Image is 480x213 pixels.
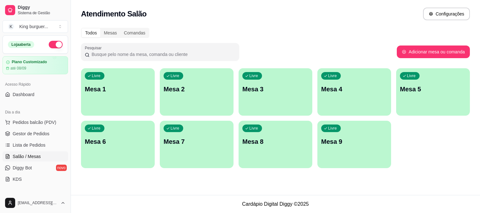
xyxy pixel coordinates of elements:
div: Dia a dia [3,107,68,117]
p: Livre [171,73,179,78]
a: Dashboard [3,89,68,100]
p: Livre [171,126,179,131]
p: Livre [407,73,416,78]
p: Mesa 6 [85,137,151,146]
button: Configurações [423,8,470,20]
span: Pedidos balcão (PDV) [13,119,56,125]
a: Gestor de Pedidos [3,129,68,139]
span: [EMAIL_ADDRESS][DOMAIN_NAME] [18,200,58,205]
button: Select a team [3,20,68,33]
button: LivreMesa 3 [239,68,312,116]
h2: Atendimento Salão [81,9,146,19]
p: Livre [249,73,258,78]
p: Mesa 7 [164,137,230,146]
span: Sistema de Gestão [18,10,65,15]
button: LivreMesa 2 [160,68,234,116]
span: Salão / Mesas [13,153,41,160]
p: Mesa 9 [321,137,387,146]
button: LivreMesa 1 [81,68,155,116]
p: Mesa 8 [242,137,309,146]
span: Dashboard [13,91,34,98]
div: Mesas [100,28,120,37]
p: Livre [249,126,258,131]
span: K [8,23,14,30]
span: Lista de Pedidos [13,142,46,148]
button: Pedidos balcão (PDV) [3,117,68,127]
button: LivreMesa 9 [317,121,391,168]
p: Livre [328,126,337,131]
p: Livre [92,126,101,131]
span: Diggy Bot [13,165,32,171]
a: Plano Customizadoaté 08/09 [3,56,68,74]
p: Mesa 1 [85,85,151,94]
a: Lista de Pedidos [3,140,68,150]
button: LivreMesa 5 [396,68,470,116]
button: LivreMesa 4 [317,68,391,116]
div: Acesso Rápido [3,79,68,89]
p: Livre [92,73,101,78]
label: Pesquisar [85,45,104,51]
span: Diggy [18,5,65,10]
a: Diggy Botnovo [3,163,68,173]
span: Gestor de Pedidos [13,131,49,137]
p: Mesa 2 [164,85,230,94]
input: Pesquisar [90,51,235,58]
a: Salão / Mesas [3,151,68,161]
footer: Cardápio Digital Diggy © 2025 [71,195,480,213]
button: LivreMesa 8 [239,121,312,168]
div: Comandas [121,28,149,37]
button: Alterar Status [49,41,63,48]
article: Plano Customizado [12,60,47,64]
span: KDS [13,176,22,182]
button: LivreMesa 7 [160,121,234,168]
p: Mesa 3 [242,85,309,94]
div: King burguer ... [19,23,48,30]
button: [EMAIL_ADDRESS][DOMAIN_NAME] [3,195,68,210]
div: Todos [82,28,100,37]
p: Mesa 5 [400,85,466,94]
a: KDS [3,174,68,184]
button: Adicionar mesa ou comanda [397,46,470,58]
div: Catálogo [3,192,68,202]
div: Loja aberta [8,41,34,48]
p: Livre [328,73,337,78]
a: DiggySistema de Gestão [3,3,68,18]
p: Mesa 4 [321,85,387,94]
article: até 08/09 [10,66,26,71]
button: LivreMesa 6 [81,121,155,168]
